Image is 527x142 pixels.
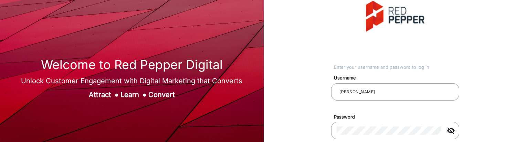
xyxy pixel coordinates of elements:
[21,89,242,100] div: Attract Learn Convert
[334,64,460,71] div: Enter your username and password to log in
[21,57,242,72] h1: Welcome to Red Pepper Digital
[115,91,119,99] span: ●
[329,75,467,82] mat-label: Username
[329,114,467,121] mat-label: Password
[337,88,454,96] input: Your username
[143,91,147,99] span: ●
[443,126,459,135] mat-icon: visibility_off
[21,76,242,86] div: Unlock Customer Engagement with Digital Marketing that Converts
[366,1,424,32] img: vmg-logo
